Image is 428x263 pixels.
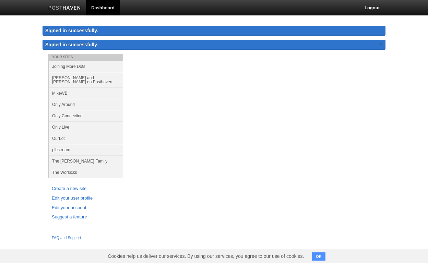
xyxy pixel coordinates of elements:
a: plbstream [49,144,123,155]
a: OurLot [49,133,123,144]
a: Only Live [49,121,123,133]
div: Signed in successfully. [43,26,385,36]
button: OK [312,252,325,261]
a: FAQ and Support [52,235,119,241]
span: Cookies help us deliver our services. By using our services, you agree to our use of cookies. [101,249,311,263]
a: [PERSON_NAME] and [PERSON_NAME] on Posthaven [49,72,123,87]
a: Suggest a feature [52,214,119,221]
a: Only Connecting [49,110,123,121]
a: The Worsicks [49,167,123,178]
a: Edit your account [52,204,119,212]
a: MikeWB [49,87,123,99]
a: Edit your user profile [52,195,119,202]
a: The [PERSON_NAME] Family [49,155,123,167]
a: Create a new site [52,185,119,192]
li: Your Sites [48,54,123,61]
a: Joining More Dots [49,61,123,72]
span: Signed in successfully. [45,42,98,47]
a: × [378,40,384,48]
img: Posthaven-bar [48,6,81,11]
a: Only Around [49,99,123,110]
